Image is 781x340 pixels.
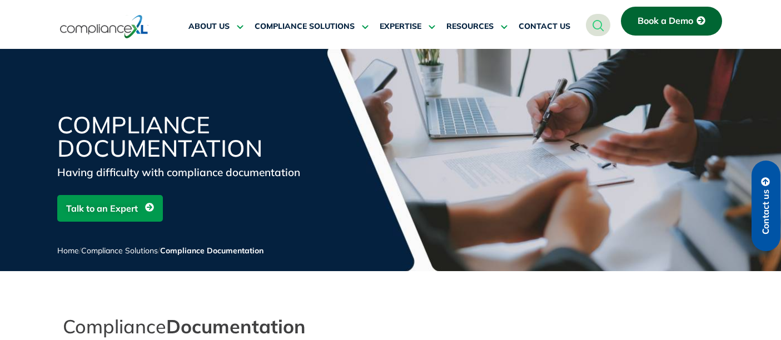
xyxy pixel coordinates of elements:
[57,195,163,222] a: Talk to an Expert
[380,13,435,40] a: EXPERTISE
[160,246,263,256] span: Compliance Documentation
[621,7,722,36] a: Book a Demo
[66,198,138,219] span: Talk to an Expert
[57,113,324,160] h1: Compliance Documentation
[380,22,421,32] span: EXPERTISE
[519,13,570,40] a: CONTACT US
[81,246,158,256] a: Compliance Solutions
[57,246,79,256] a: Home
[446,13,508,40] a: RESOURCES
[761,189,771,234] span: Contact us
[519,22,570,32] span: CONTACT US
[446,22,494,32] span: RESOURCES
[60,14,148,39] img: logo-one.svg
[57,246,263,256] span: / /
[255,13,369,40] a: COMPLIANCE SOLUTIONS
[752,161,780,251] a: Contact us
[188,13,243,40] a: ABOUT US
[57,164,324,180] div: Having difficulty with compliance documentation
[638,16,693,26] span: Book a Demo
[188,22,230,32] span: ABOUT US
[255,22,355,32] span: COMPLIANCE SOLUTIONS
[586,14,610,36] a: navsearch-button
